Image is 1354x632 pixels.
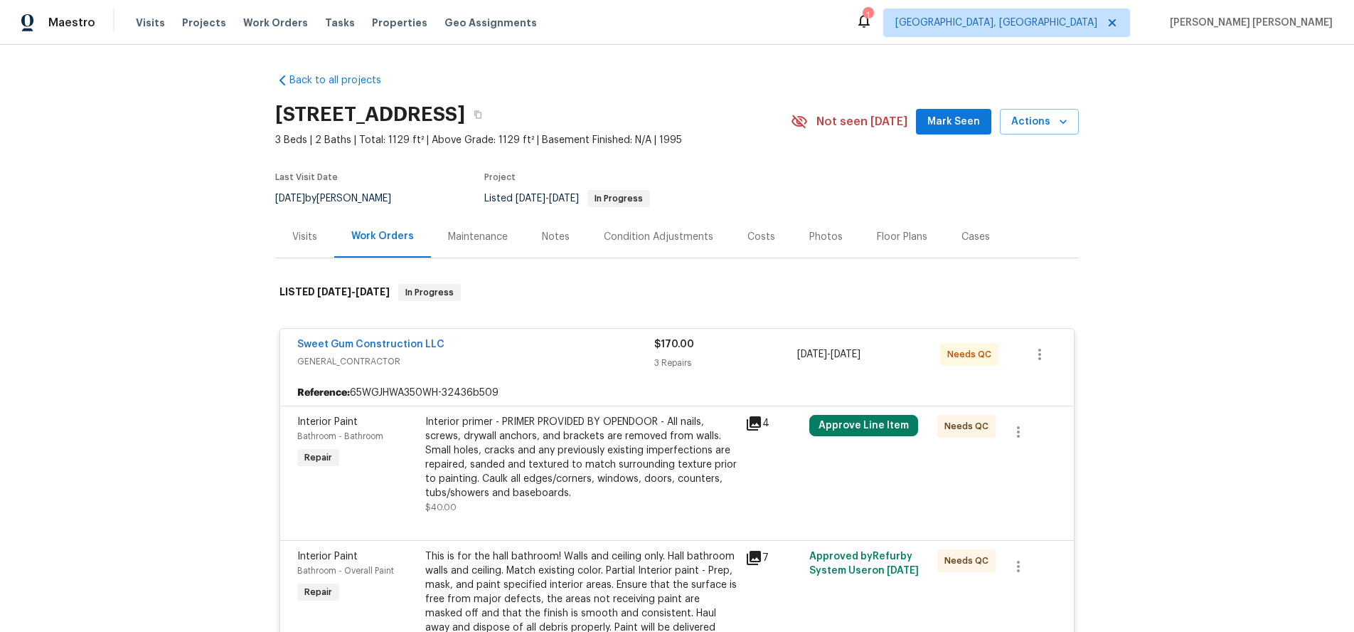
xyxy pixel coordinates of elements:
[297,339,444,349] a: Sweet Gum Construction LLC
[297,417,358,427] span: Interior Paint
[1011,113,1067,131] span: Actions
[654,339,694,349] span: $170.00
[809,552,919,576] span: Approved by Refurby System User on
[747,230,775,244] div: Costs
[797,347,860,362] span: -
[297,432,383,441] span: Bathroom - Bathroom
[356,287,390,297] span: [DATE]
[745,415,801,432] div: 4
[325,18,355,28] span: Tasks
[947,347,997,362] span: Needs QC
[275,133,791,147] span: 3 Beds | 2 Baths | Total: 1129 ft² | Above Grade: 1129 ft² | Basement Finished: N/A | 1995
[745,549,801,567] div: 7
[549,194,579,204] span: [DATE]
[961,230,990,244] div: Cases
[816,115,907,129] span: Not seen [DATE]
[275,270,1079,315] div: LISTED [DATE]-[DATE]In Progress
[542,230,570,244] div: Notes
[297,354,654,369] span: GENERAL_CONTRACTOR
[280,380,1074,406] div: 65WGJHWA350WH-32436b509
[425,415,737,500] div: Interior primer - PRIMER PROVIDED BY OPENDOOR - All nails, screws, drywall anchors, and brackets ...
[916,109,991,135] button: Mark Seen
[944,554,994,568] span: Needs QC
[372,16,427,30] span: Properties
[275,107,465,122] h2: [STREET_ADDRESS]
[400,285,459,300] span: In Progress
[809,230,843,244] div: Photos
[484,173,516,181] span: Project
[887,566,919,576] span: [DATE]
[1164,16,1333,30] span: [PERSON_NAME] [PERSON_NAME]
[797,349,827,359] span: [DATE]
[317,287,351,297] span: [DATE]
[243,16,308,30] span: Work Orders
[182,16,226,30] span: Projects
[444,16,537,30] span: Geo Assignments
[297,567,394,575] span: Bathroom - Overall Paint
[136,16,165,30] span: Visits
[275,173,338,181] span: Last Visit Date
[425,503,457,512] span: $40.00
[927,113,980,131] span: Mark Seen
[48,16,95,30] span: Maestro
[299,585,338,599] span: Repair
[589,194,649,203] span: In Progress
[448,230,508,244] div: Maintenance
[809,415,918,436] button: Approve Line Item
[831,349,860,359] span: [DATE]
[465,102,491,127] button: Copy Address
[1000,109,1079,135] button: Actions
[654,356,797,370] div: 3 Repairs
[516,194,579,204] span: -
[944,419,994,433] span: Needs QC
[275,190,408,207] div: by [PERSON_NAME]
[297,552,358,562] span: Interior Paint
[275,73,412,88] a: Back to all projects
[299,451,338,465] span: Repair
[351,229,414,243] div: Work Orders
[279,284,390,301] h6: LISTED
[317,287,390,297] span: -
[877,230,927,244] div: Floor Plans
[604,230,713,244] div: Condition Adjustments
[484,194,650,204] span: Listed
[516,194,545,204] span: [DATE]
[863,9,873,23] div: 1
[292,230,317,244] div: Visits
[275,194,305,204] span: [DATE]
[895,16,1097,30] span: [GEOGRAPHIC_DATA], [GEOGRAPHIC_DATA]
[297,386,350,400] b: Reference:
